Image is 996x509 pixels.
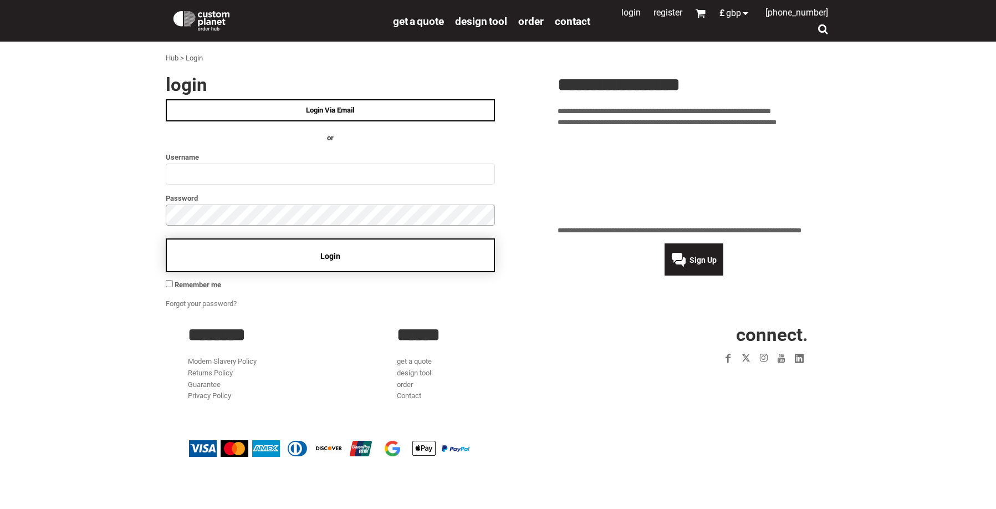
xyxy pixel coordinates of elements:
span: Contact [555,15,590,28]
a: Returns Policy [188,369,233,377]
input: Remember me [166,280,173,287]
a: Login [621,7,641,18]
h4: OR [166,133,495,144]
span: [PHONE_NUMBER] [765,7,828,18]
div: > [180,53,184,64]
a: order [518,14,544,27]
label: Username [166,151,495,164]
a: Privacy Policy [188,391,231,400]
a: get a quote [393,14,444,27]
span: Sign Up [689,256,717,264]
img: Visa [189,440,217,457]
img: PayPal [442,445,469,452]
a: order [397,380,413,389]
img: Google Pay [379,440,406,457]
a: Modern Slavery Policy [188,357,257,365]
a: design tool [397,369,431,377]
a: Hub [166,54,178,62]
div: Login [186,53,203,64]
img: American Express [252,440,280,457]
a: Contact [397,391,421,400]
span: GBP [726,9,741,18]
h2: CONNECT. [606,325,808,344]
a: Contact [555,14,590,27]
span: £ [719,9,726,18]
img: China UnionPay [347,440,375,457]
span: Login [320,252,340,261]
img: Apple Pay [410,440,438,457]
a: design tool [455,14,507,27]
span: Login Via Email [306,106,354,114]
iframe: Customer reviews powered by Trustpilot [558,135,831,218]
img: Custom Planet [171,8,232,30]
span: order [518,15,544,28]
span: get a quote [393,15,444,28]
a: Login Via Email [166,99,495,121]
iframe: Customer reviews powered by Trustpilot [655,374,808,387]
img: Mastercard [221,440,248,457]
span: design tool [455,15,507,28]
a: get a quote [397,357,432,365]
h2: Login [166,75,495,94]
img: Diners Club [284,440,311,457]
a: Guarantee [188,380,221,389]
a: Custom Planet [166,3,387,36]
img: Discover [315,440,343,457]
span: Remember me [175,281,221,289]
a: Forgot your password? [166,299,237,308]
label: Password [166,192,495,205]
a: Register [653,7,682,18]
